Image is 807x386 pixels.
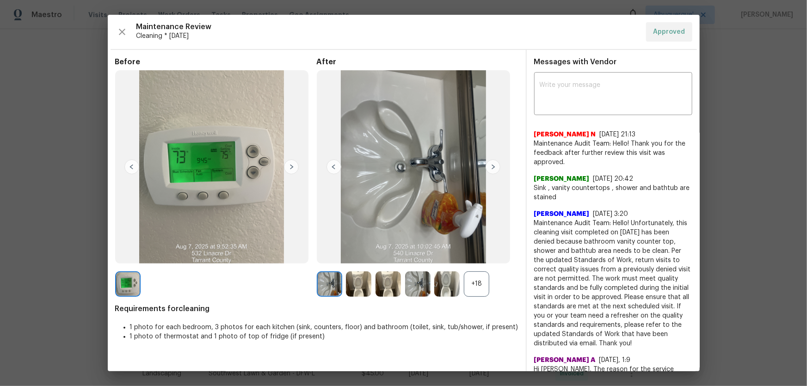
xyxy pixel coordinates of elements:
span: Cleaning * [DATE] [136,31,639,41]
img: left-chevron-button-url [326,159,341,174]
span: Maintenance Audit Team: Hello! Thank you for the feedback after further review this visit was app... [534,139,692,167]
img: left-chevron-button-url [124,159,139,174]
span: Messages with Vendor [534,58,617,66]
span: [PERSON_NAME] [534,174,590,184]
span: Requirements for cleaning [115,304,518,313]
span: Maintenance Audit Team: Hello! Unfortunately, this cleaning visit completed on [DATE] has been de... [534,219,692,348]
li: 1 photo of thermostat and 1 photo of top of fridge (if present) [130,332,518,341]
span: Maintenance Review [136,22,639,31]
div: +18 [464,271,489,297]
li: 1 photo for each bedroom, 3 photos for each kitchen (sink, counters, floor) and bathroom (toilet,... [130,323,518,332]
span: [DATE] 20:42 [593,176,634,182]
span: [DATE] 21:13 [600,131,636,138]
span: After [317,57,518,67]
span: [PERSON_NAME] N [534,130,596,139]
span: Before [115,57,317,67]
span: [DATE], 1:9 [599,357,631,363]
img: right-chevron-button-url [284,159,299,174]
span: Sink , vanity countertops , shower and bathtub are stained [534,184,692,202]
span: [DATE] 3:20 [593,211,628,217]
img: right-chevron-button-url [486,159,500,174]
span: [PERSON_NAME] [534,209,590,219]
span: [PERSON_NAME] A [534,355,596,365]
